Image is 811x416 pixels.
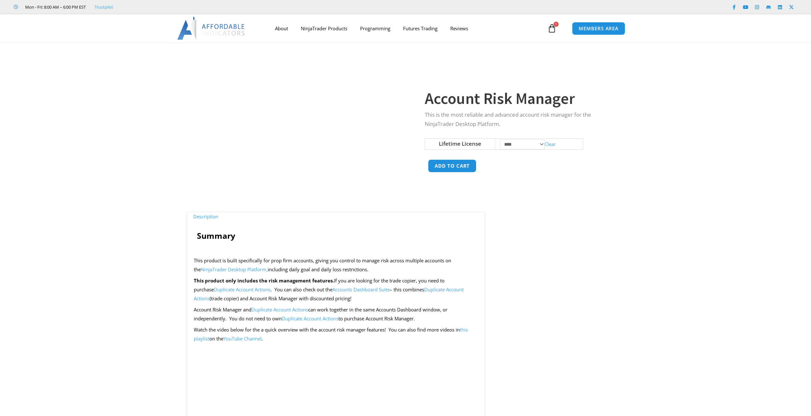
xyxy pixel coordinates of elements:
[397,21,444,36] a: Futures Trading
[282,315,338,322] a: Duplicate Account Actions
[201,266,268,273] a: NinjaTrader Desktop Platform,
[554,22,559,27] span: 1
[579,26,619,31] span: MEMBERS AREA
[194,286,464,302] a: Duplicate Account Actions
[95,3,113,11] a: Trustpilot
[269,21,294,36] a: About
[194,325,478,343] p: Watch the video below for the a quick overview with the account risk manager features! You can al...
[428,159,476,172] button: Add to cart
[439,140,481,147] label: Lifetime License
[177,17,246,40] img: LogoAI | Affordable Indicators – NinjaTrader
[545,141,556,147] a: Clear options
[425,87,611,110] h1: Account Risk Manager
[194,276,478,303] p: If you are looking for the trade copier, you need to purchase . You can also check out the – this...
[294,21,354,36] a: NinjaTrader Products
[197,231,475,240] h4: Summary
[444,21,474,36] a: Reviews
[538,19,566,38] a: 1
[194,305,478,323] p: Account Risk Manager and can work together in the same Accounts Dashboard window, or independentl...
[269,21,546,36] nav: Menu
[194,277,334,284] strong: This product only includes the risk management features.
[24,3,86,11] span: Mon - Fri: 8:00 AM – 6:00 PM EST
[194,256,478,274] p: This product is built specifically for prop firm accounts, giving you control to manage risk acro...
[354,21,397,36] a: Programming
[572,22,625,35] a: MEMBERS AREA
[332,286,390,293] a: Accounts Dashboard Suite
[187,209,224,223] a: Description
[223,335,262,342] a: YouTube Channel
[425,110,611,129] p: This is the most reliable and advanced account risk manager for the NinjaTrader Desktop Platform.
[214,286,271,293] a: Duplicate Account Actions
[251,306,308,313] a: Duplicate Account Actions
